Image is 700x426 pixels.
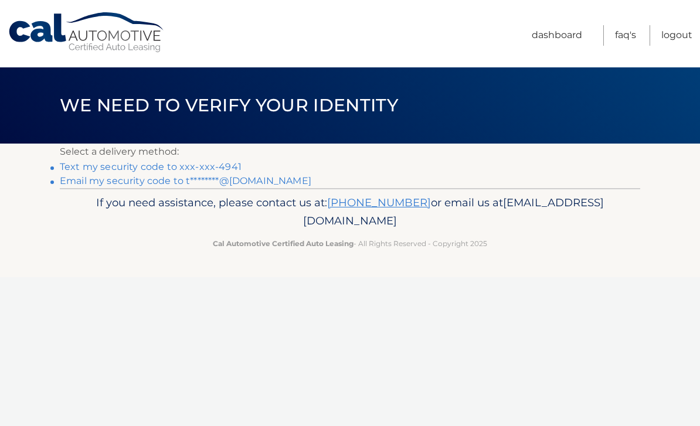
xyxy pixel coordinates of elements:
span: We need to verify your identity [60,94,398,116]
p: Select a delivery method: [60,144,640,160]
a: [PHONE_NUMBER] [327,196,431,209]
a: FAQ's [615,25,636,46]
a: Cal Automotive [8,12,166,53]
strong: Cal Automotive Certified Auto Leasing [213,239,354,248]
a: Email my security code to t********@[DOMAIN_NAME] [60,175,311,186]
a: Text my security code to xxx-xxx-4941 [60,161,242,172]
a: Dashboard [532,25,582,46]
p: If you need assistance, please contact us at: or email us at [67,193,633,231]
p: - All Rights Reserved - Copyright 2025 [67,237,633,250]
a: Logout [661,25,692,46]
